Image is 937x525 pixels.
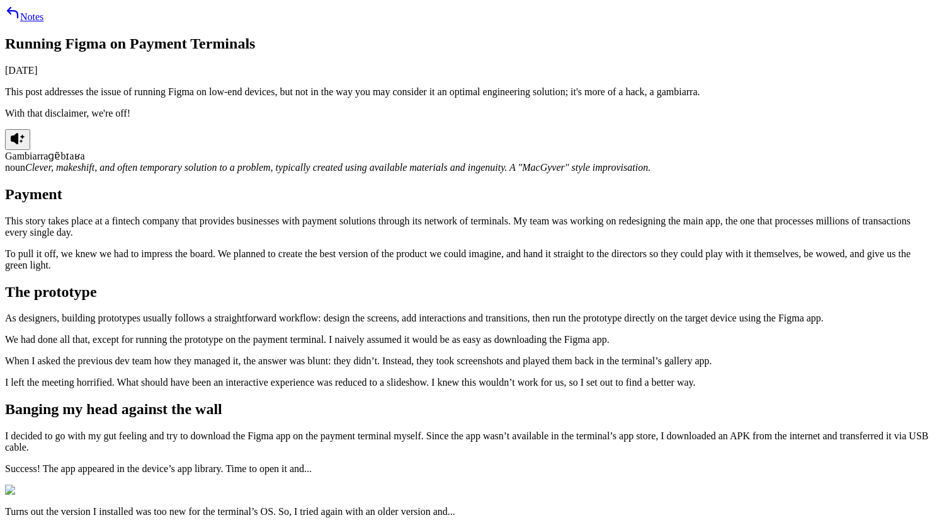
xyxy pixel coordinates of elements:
[5,355,932,367] p: When I asked the previous dev team how they managed it, the answer was blunt: they didn’t. Instea...
[25,162,650,173] em: Clever, makeshift, and often temporary solution to a problem, typically created using available m...
[5,186,932,203] h2: Payment
[5,506,932,517] p: Turns out the version I installed was too new for the terminal’s OS. So, I tried again with an ol...
[5,284,932,301] h2: The prototype
[5,430,932,453] p: I decided to go with my gut feeling and try to download the Figma app on the payment terminal mys...
[5,313,932,324] p: As designers, building prototypes usually follows a straightforward workflow: design the screens,...
[5,248,932,271] p: To pull it off, we knew we had to impress the board. We planned to create the best version of the...
[5,151,48,161] span: Gambiarra
[5,485,40,496] img: Image
[5,35,932,52] h1: Running Figma on Payment Terminals
[5,401,932,418] h2: Banging my head against the wall
[5,86,932,98] p: This post addresses the issue of running Figma on low-end devices, but not in the way you may con...
[5,377,932,388] p: I left the meeting horrified. What should have been an interactive experience was reduced to a sl...
[5,334,932,345] p: We had done all that, except for running the prototype on the payment terminal. I naively assumed...
[48,151,84,161] span: ɡɐ̃bɪaʁa
[5,216,932,238] p: This story takes place at a fintech company that provides businesses with payment solutions throu...
[5,162,25,173] span: noun
[5,108,932,119] p: With that disclaimer, we're off!
[5,65,38,76] time: [DATE]
[5,11,43,22] a: Notes
[5,463,932,475] p: Success! The app appeared in the device’s app library. Time to open it and...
